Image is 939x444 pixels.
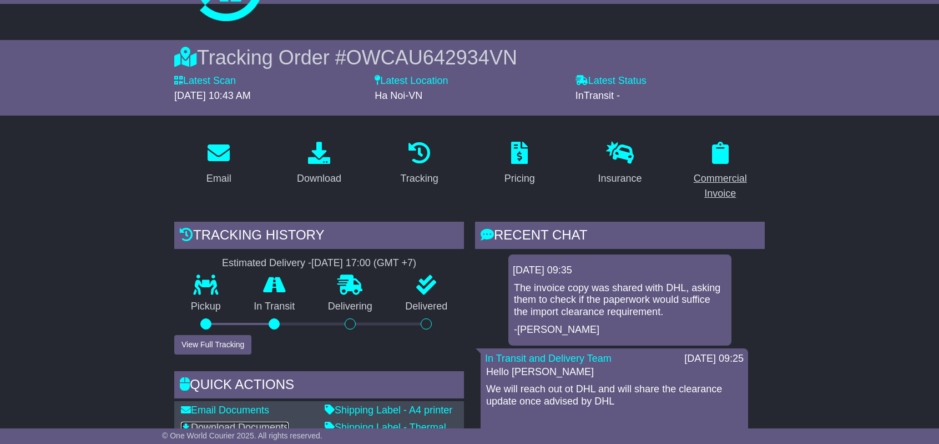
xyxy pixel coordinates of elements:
div: Estimated Delivery - [174,257,464,270]
div: Email [206,171,231,186]
span: OWCAU642934VN [346,46,517,69]
div: [DATE] 17:00 (GMT +7) [311,257,416,270]
span: [DATE] 10:43 AM [174,90,251,101]
div: Tracking [401,171,438,186]
div: Commercial Invoice [683,171,758,201]
div: Pricing [504,171,535,186]
a: Tracking [393,138,446,190]
div: [DATE] 09:35 [513,265,727,277]
span: © One World Courier 2025. All rights reserved. [162,431,322,440]
a: Pricing [497,138,542,190]
a: Commercial Invoice [675,138,765,205]
a: Insurance [590,138,649,190]
label: Latest Scan [174,75,236,87]
p: In Transit [238,301,312,313]
div: Tracking history [174,222,464,252]
p: Pickup [174,301,238,313]
div: Quick Actions [174,371,464,401]
a: Shipping Label - A4 printer [325,405,452,416]
label: Latest Status [575,75,647,87]
a: Email [199,138,239,190]
label: Latest Location [375,75,448,87]
p: Hello [PERSON_NAME] [486,366,743,378]
a: Download [290,138,349,190]
p: -[PERSON_NAME] [514,324,726,336]
p: The invoice copy was shared with DHL, asking them to check if the paperwork would suffice the imp... [514,282,726,318]
div: Download [297,171,341,186]
p: Delivering [311,301,389,313]
div: Insurance [598,171,642,186]
span: Ha Noi-VN [375,90,422,101]
a: Download Documents [181,422,289,433]
a: In Transit and Delivery Team [485,353,612,364]
div: Tracking Order # [174,46,765,69]
div: RECENT CHAT [475,222,765,252]
div: [DATE] 09:25 [684,353,744,365]
button: View Full Tracking [174,335,251,355]
p: Delivered [389,301,465,313]
a: Email Documents [181,405,269,416]
p: We will reach out ot DHL and will share the clearance update once advised by DHL [486,383,743,407]
span: InTransit - [575,90,620,101]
